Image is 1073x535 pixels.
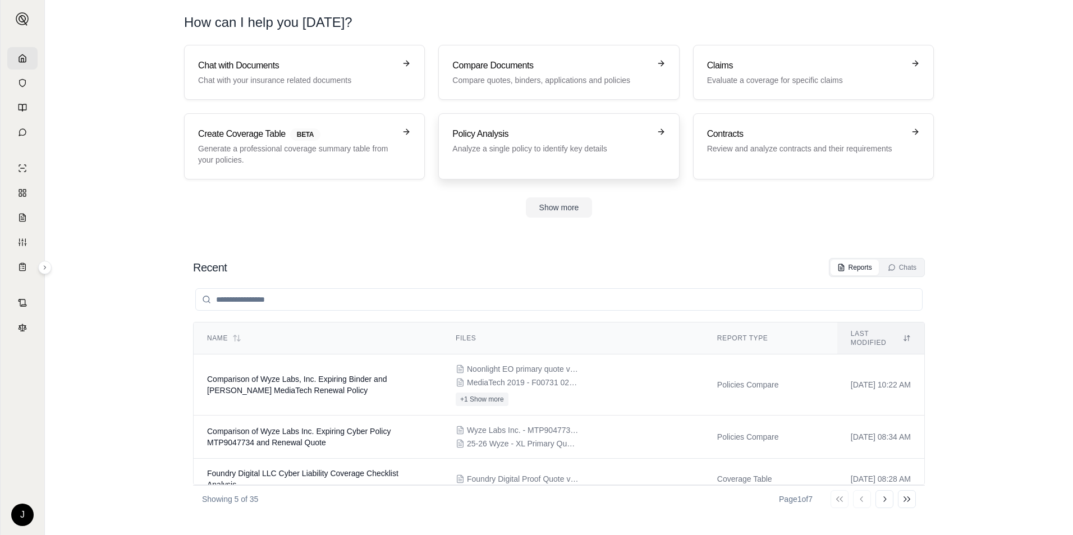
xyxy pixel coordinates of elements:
[193,260,227,275] h2: Recent
[851,329,911,347] div: Last modified
[831,260,879,275] button: Reports
[704,354,837,416] td: Policies Compare
[467,473,579,485] span: Foundry Digital Proof Quote v2 with consolidated specimen.pdf
[38,261,52,274] button: Expand sidebar
[198,59,395,72] h3: Chat with Documents
[438,113,679,179] a: Policy AnalysisAnalyze a single policy to identify key details
[467,377,579,388] span: MediaTech 2019 - F00731 022019 ed. - Policy Form.pdf
[184,113,425,179] a: Create Coverage TableBETAGenerate a professional coverage summary table from your policies.
[452,143,649,154] p: Analyze a single policy to identify key details
[207,427,391,447] span: Comparison of Wyze Labs Inc. Expiring Cyber Policy MTP9047734 and Renewal Quote
[7,316,38,339] a: Legal Search Engine
[452,59,649,72] h3: Compare Documents
[7,96,38,119] a: Prompt Library
[198,143,395,165] p: Generate a professional coverage summary table from your policies.
[707,75,904,86] p: Evaluate a coverage for specific claims
[693,113,934,179] a: ContractsReview and analyze contracts and their requirements
[693,45,934,100] a: ClaimsEvaluate a coverage for specific claims
[207,334,429,343] div: Name
[7,121,38,144] a: Chat
[7,292,38,314] a: Contract Analysis
[452,127,649,141] h3: Policy Analysis
[438,45,679,100] a: Compare DocumentsCompare quotes, binders, applications and policies
[202,494,258,505] p: Showing 5 of 35
[452,75,649,86] p: Compare quotes, binders, applications and policies
[7,182,38,204] a: Policy Comparisons
[198,75,395,86] p: Chat with your insurance related documents
[7,206,38,229] a: Claim Coverage
[888,263,916,272] div: Chats
[467,438,579,449] span: 25-26 Wyze - XL Primary Quote.docx
[707,127,904,141] h3: Contracts
[704,416,837,459] td: Policies Compare
[11,8,34,30] button: Expand sidebar
[881,260,923,275] button: Chats
[467,425,579,436] span: Wyze Labs Inc. - MTP9047734 00 - Policy.PDF
[7,47,38,70] a: Home
[290,128,320,141] span: BETA
[837,459,924,500] td: [DATE] 08:28 AM
[7,256,38,278] a: Coverage Table
[7,157,38,179] a: Single Policy
[184,13,934,31] h1: How can I help you [DATE]?
[7,231,38,253] a: Custom Report
[837,416,924,459] td: [DATE] 08:34 AM
[456,393,508,406] button: +1 Show more
[779,494,813,505] div: Page 1 of 7
[704,322,837,354] th: Report Type
[704,459,837,500] td: Coverage Table
[467,363,579,375] span: Noonlight EO primary quote v1 beazley MediaTech 2019 (USA) - F00731 022019 ed. - Declarations Pag...
[442,322,704,354] th: Files
[198,127,395,141] h3: Create Coverage Table
[207,469,398,489] span: Foundry Digital LLC Cyber Liability Coverage Checklist Analysis
[184,45,425,100] a: Chat with DocumentsChat with your insurance related documents
[207,375,387,395] span: Comparison of Wyze Labs, Inc. Expiring Binder and Beazley MediaTech Renewal Policy
[837,263,872,272] div: Reports
[7,72,38,94] a: Documents Vault
[837,354,924,416] td: [DATE] 10:22 AM
[11,504,34,526] div: J
[707,59,904,72] h3: Claims
[707,143,904,154] p: Review and analyze contracts and their requirements
[526,197,593,218] button: Show more
[16,12,29,26] img: Expand sidebar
